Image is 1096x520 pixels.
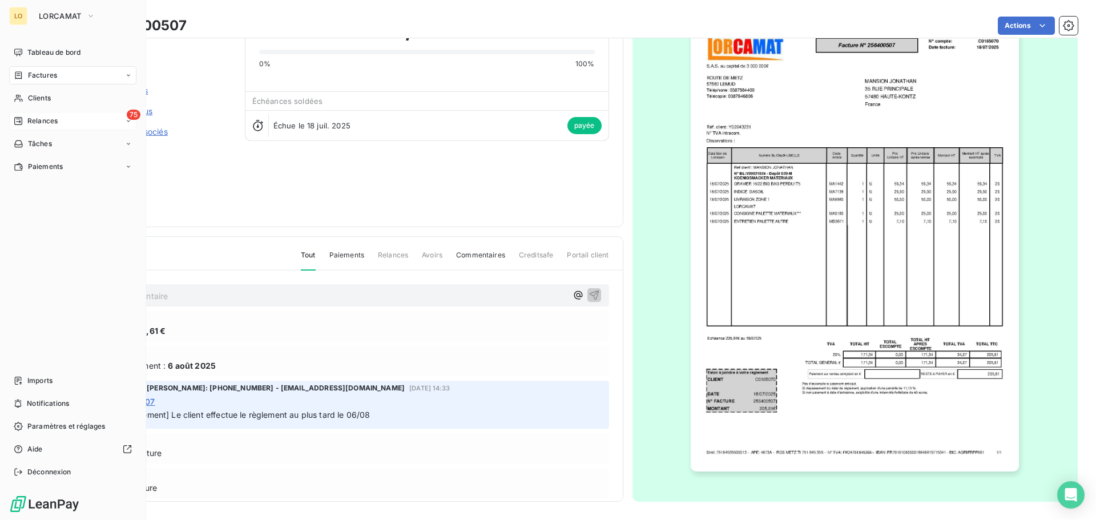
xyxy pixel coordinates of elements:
span: 205,61 € [131,325,166,337]
div: Open Intercom Messenger [1057,481,1085,509]
a: Paramètres et réglages [9,417,136,436]
span: Creditsafe [519,250,554,269]
a: Tableau de bord [9,43,136,62]
img: Logo LeanPay [9,495,80,513]
span: Aide [27,444,43,454]
span: Imports [27,376,53,386]
span: Notifications [27,398,69,409]
span: Paramètres et réglages [27,421,105,432]
span: Échéances soldées [252,96,323,106]
span: Tout [301,250,316,271]
div: LO [9,7,27,25]
img: invoice_thumbnail [691,7,1019,471]
span: 0% [259,59,271,69]
a: Tâches [9,135,136,153]
span: payée [567,117,602,134]
span: Paiements [329,250,364,269]
span: [PERSON_NAME] [PERSON_NAME]: [PHONE_NUMBER] - [EMAIL_ADDRESS][DOMAIN_NAME] [86,383,405,393]
a: Clients [9,89,136,107]
span: Tâches [28,139,52,149]
span: LORCAMAT [39,11,82,21]
span: Relances [27,116,58,126]
a: Imports [9,372,136,390]
span: Factures [28,70,57,80]
span: 6 août 2025 [168,360,216,372]
span: Commentaires [456,250,505,269]
a: Paiements [9,158,136,176]
a: Aide [9,440,136,458]
span: Paiements [28,162,63,172]
span: Déconnexion [27,467,71,477]
a: Factures [9,66,136,84]
span: [DATE] 14:33 [409,385,450,392]
button: Actions [998,17,1055,35]
span: Tableau de bord [27,47,80,58]
span: Portail client [567,250,609,269]
span: [Promesse de paiement] Le client effectue le règlement au plus tard le 06/08 [76,410,370,420]
span: Relances [378,250,408,269]
h3: 256400507 [107,15,187,36]
span: Clients [28,93,51,103]
a: 75Relances [9,112,136,130]
span: 75 [127,110,140,120]
span: Avoirs [422,250,442,269]
span: Échue le 18 juil. 2025 [273,121,350,130]
span: 100% [575,59,595,69]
